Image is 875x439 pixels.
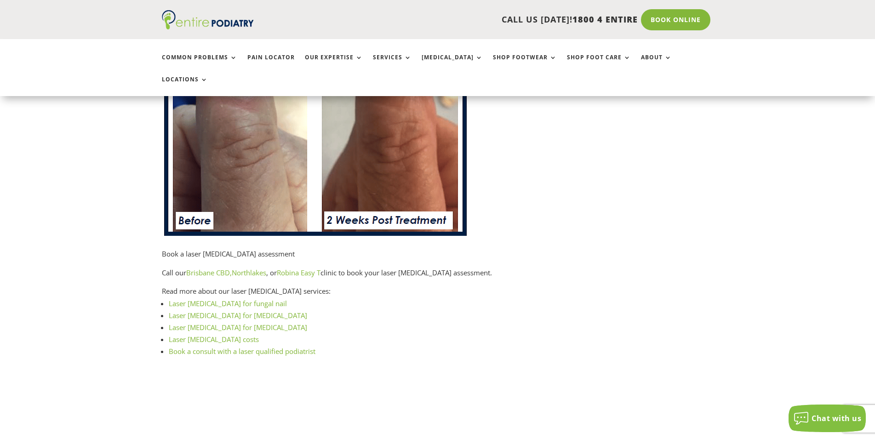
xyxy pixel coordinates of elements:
[169,299,287,308] a: Laser [MEDICAL_DATA] for fungal nail
[567,54,631,74] a: Shop Foot Care
[493,54,557,74] a: Shop Footwear
[169,347,315,356] a: Book a consult with a laser qualified podiatrist
[812,413,861,423] span: Chat with us
[162,19,469,238] img: results3
[169,335,259,344] a: Laser [MEDICAL_DATA] costs
[277,268,320,277] a: Robina Easy T
[572,14,638,25] span: 1800 4 ENTIRE
[789,405,866,432] button: Chat with us
[289,14,638,26] p: CALL US [DATE]!
[422,54,483,74] a: [MEDICAL_DATA]
[641,9,710,30] a: Book Online
[247,54,295,74] a: Pain Locator
[641,54,672,74] a: About
[373,54,412,74] a: Services
[186,268,232,277] a: Brisbane CBD,
[162,10,254,29] img: logo (1)
[162,267,520,286] p: Call our , or clinic to book your laser [MEDICAL_DATA] assessment.
[162,248,520,267] p: Book a laser [MEDICAL_DATA] assessment
[169,323,307,332] a: Laser [MEDICAL_DATA] for [MEDICAL_DATA]
[169,311,307,320] a: Laser [MEDICAL_DATA] for [MEDICAL_DATA]
[162,22,254,31] a: Entire Podiatry
[162,54,237,74] a: Common Problems
[232,268,266,277] a: Northlakes
[162,285,520,297] p: Read more about our laser [MEDICAL_DATA] services:
[162,76,208,96] a: Locations
[305,54,363,74] a: Our Expertise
